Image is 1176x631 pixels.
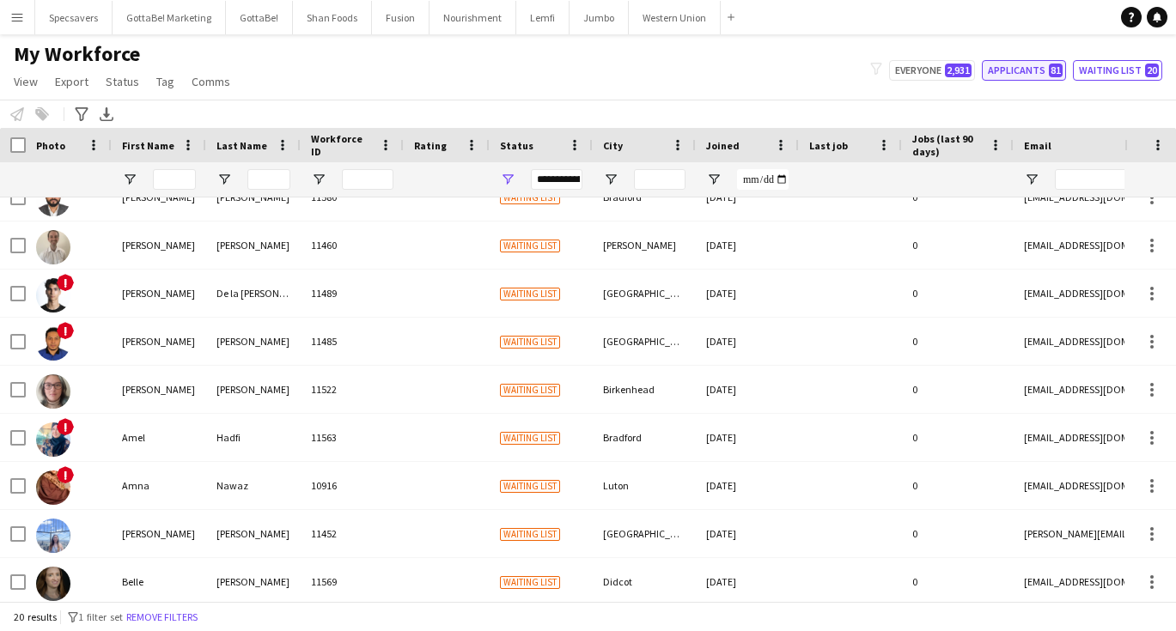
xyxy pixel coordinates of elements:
[206,366,301,413] div: [PERSON_NAME]
[36,567,70,601] img: Belle Adams
[112,270,206,317] div: [PERSON_NAME]
[696,366,799,413] div: [DATE]
[206,270,301,317] div: De la [PERSON_NAME]
[113,1,226,34] button: GottaBe! Marketing
[7,70,45,93] a: View
[36,470,70,505] img: Amna Nawaz
[500,480,560,493] span: Waiting list
[216,139,267,152] span: Last Name
[112,510,206,557] div: [PERSON_NAME]
[293,1,372,34] button: Shan Foods
[192,74,230,89] span: Comms
[889,60,975,81] button: Everyone2,931
[982,60,1066,81] button: Applicants81
[301,558,404,605] div: 11569
[500,191,560,204] span: Waiting list
[629,1,721,34] button: Western Union
[430,1,516,34] button: Nourishment
[216,172,232,187] button: Open Filter Menu
[1145,64,1159,77] span: 20
[153,169,196,190] input: First Name Filter Input
[301,318,404,365] div: 11485
[500,172,515,187] button: Open Filter Menu
[112,173,206,221] div: [PERSON_NAME]
[500,528,560,541] span: Waiting list
[149,70,181,93] a: Tag
[311,132,373,158] span: Workforce ID
[593,510,696,557] div: [GEOGRAPHIC_DATA]
[593,366,696,413] div: Birkenhead
[36,422,70,457] img: Amel Hadfi
[57,466,74,483] span: !
[206,558,301,605] div: [PERSON_NAME]
[1024,172,1039,187] button: Open Filter Menu
[696,462,799,509] div: [DATE]
[902,510,1014,557] div: 0
[696,414,799,461] div: [DATE]
[206,462,301,509] div: Nawaz
[414,139,447,152] span: Rating
[603,172,618,187] button: Open Filter Menu
[206,221,301,269] div: [PERSON_NAME]
[112,366,206,413] div: [PERSON_NAME]
[36,182,70,216] img: Aakash Shrestha
[912,132,983,158] span: Jobs (last 90 days)
[1024,139,1051,152] span: Email
[206,414,301,461] div: Hadfi
[122,139,174,152] span: First Name
[593,221,696,269] div: [PERSON_NAME]
[372,1,430,34] button: Fusion
[902,462,1014,509] div: 0
[706,172,722,187] button: Open Filter Menu
[696,510,799,557] div: [DATE]
[500,384,560,397] span: Waiting list
[593,270,696,317] div: [GEOGRAPHIC_DATA]
[696,558,799,605] div: [DATE]
[36,230,70,264] img: Adam Mather
[902,558,1014,605] div: 0
[48,70,95,93] a: Export
[301,414,404,461] div: 11563
[36,139,65,152] span: Photo
[902,270,1014,317] div: 0
[500,336,560,349] span: Waiting list
[301,510,404,557] div: 11452
[593,558,696,605] div: Didcot
[902,173,1014,221] div: 0
[112,318,206,365] div: [PERSON_NAME]
[603,139,623,152] span: City
[301,462,404,509] div: 10916
[156,74,174,89] span: Tag
[112,462,206,509] div: Amna
[106,74,139,89] span: Status
[1073,60,1162,81] button: Waiting list20
[737,169,789,190] input: Joined Filter Input
[36,278,70,312] img: Adrian De la Rosa Sanchez
[500,139,533,152] span: Status
[342,169,393,190] input: Workforce ID Filter Input
[696,270,799,317] div: [DATE]
[902,318,1014,365] div: 0
[301,221,404,269] div: 11460
[945,64,972,77] span: 2,931
[57,322,74,339] span: !
[206,510,301,557] div: [PERSON_NAME]
[500,576,560,589] span: Waiting list
[634,169,685,190] input: City Filter Input
[14,74,38,89] span: View
[500,288,560,300] span: Waiting list
[247,169,290,190] input: Last Name Filter Input
[55,74,88,89] span: Export
[185,70,237,93] a: Comms
[902,366,1014,413] div: 0
[35,1,113,34] button: Specsavers
[36,519,70,553] img: Anastasia Moore
[57,274,74,291] span: !
[516,1,570,34] button: Lemfi
[112,221,206,269] div: [PERSON_NAME]
[36,326,70,361] img: Aiaj Uddin Bhuiyan
[696,318,799,365] div: [DATE]
[123,608,201,627] button: Remove filters
[122,172,137,187] button: Open Filter Menu
[301,270,404,317] div: 11489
